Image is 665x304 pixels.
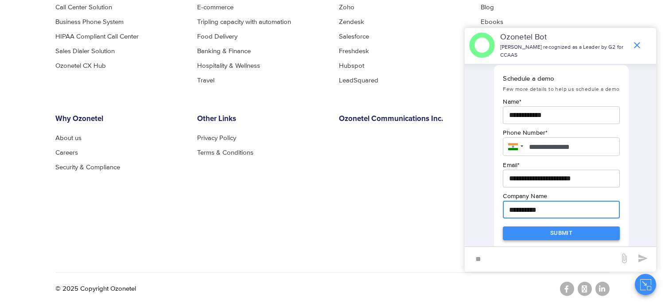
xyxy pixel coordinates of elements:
a: Ozonetel CX Hub [56,62,106,69]
a: Zendesk [339,19,365,25]
button: Submit [503,226,619,240]
a: HIPAA Compliant Call Center [56,33,139,40]
img: header [469,32,495,58]
a: Privacy Policy [198,135,237,141]
p: [PERSON_NAME] recognized as a Leader by G2 for CCAAS [500,43,627,59]
a: Hubspot [339,62,365,69]
a: E-commerce [198,4,234,11]
a: Ebooks [481,19,504,25]
a: Food Delivery [198,33,238,40]
a: About us [56,135,82,141]
a: Careers [56,149,78,156]
a: Terms & Conditions [198,149,254,156]
a: Zoho [339,4,355,11]
a: Call Center Solution [56,4,113,11]
a: Blog [481,4,494,11]
h6: Other Links [198,115,326,124]
div: new-msg-input [469,251,614,267]
a: Salesforce [339,33,369,40]
div: India: + 91 [503,137,526,156]
p: Phone Number * [503,128,619,137]
a: Sales Dialer Solution [56,48,115,55]
h6: Why Ozonetel [56,115,184,124]
p: Company Name [503,191,619,201]
a: Tripling capacity with automation [198,19,292,25]
p: Ozonetel Bot [500,31,627,43]
a: Banking & Finance [198,48,251,55]
p: Name * [503,97,619,106]
h6: Ozonetel Communications Inc. [339,115,468,124]
span: Few more details to help us schedule a demo [503,86,619,93]
a: Travel [198,77,215,84]
p: Schedule a demo [503,74,619,84]
a: Business Phone System [56,19,124,25]
a: LeadSquared [339,77,379,84]
a: Security & Compliance [56,164,121,171]
a: Freshdesk [339,48,369,55]
button: Close chat [635,274,656,295]
p: Email * [503,160,619,170]
span: end chat or minimize [628,36,646,54]
p: © 2025 Copyright Ozonetel [56,284,136,294]
a: Hospitality & Wellness [198,62,261,69]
